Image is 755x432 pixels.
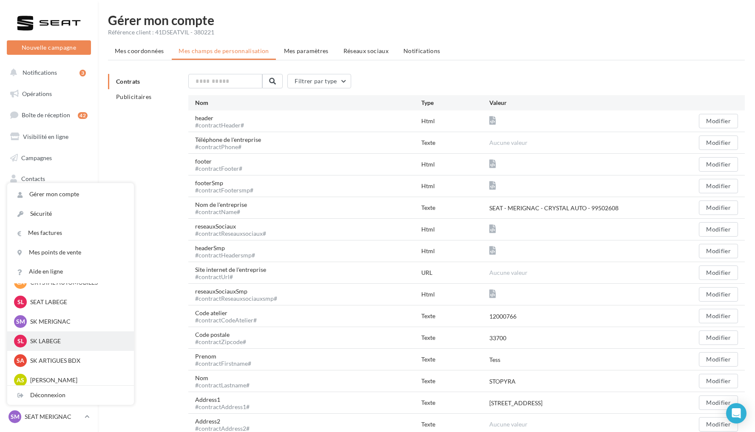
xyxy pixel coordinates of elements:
a: Boîte de réception42 [5,106,93,124]
div: #contractUrl# [195,274,266,280]
button: Modifier [699,244,738,258]
span: Aucune valeur [489,139,528,146]
a: Mes points de vente [7,243,134,262]
button: Modifier [699,287,738,302]
div: Prenom [195,352,258,367]
span: Aucune valeur [489,421,528,428]
a: Aide en ligne [7,262,134,281]
div: 33700 [489,334,506,342]
a: Médiathèque [5,191,93,209]
button: Modifier [699,157,738,172]
a: Mes factures [7,223,134,243]
div: [STREET_ADDRESS] [489,399,542,407]
div: header [195,114,251,128]
button: Modifier [699,395,738,410]
p: SEAT LABEGE [30,298,124,306]
span: Mes paramètres [284,47,329,54]
div: Nom [195,374,256,388]
div: Nom [195,99,421,107]
div: Code postale [195,330,253,345]
div: SEAT - MERIGNAC - CRYSTAL AUTO - 99502608 [489,204,619,212]
p: SK MERIGNAC [30,317,124,326]
div: #contractLastname# [195,382,250,388]
span: Notifications [23,69,57,76]
div: #contractPhone# [195,144,261,150]
div: Tess [489,356,500,364]
div: Texte [421,355,489,364]
div: Texte [421,333,489,342]
span: Mes coordonnées [115,47,164,54]
span: SM [11,412,20,421]
div: Texte [421,398,489,407]
div: 12000766 [489,312,517,321]
span: Réseaux sociaux [343,47,389,54]
div: Html [421,160,489,169]
div: Address1 [195,395,256,410]
div: Texte [421,203,489,212]
span: Publicitaires [116,93,152,100]
div: #contractFootersmp# [195,187,253,193]
span: As [17,376,24,384]
a: PLV et print personnalisable [5,233,93,258]
button: Notifications 3 [5,64,89,82]
button: Modifier [699,309,738,323]
div: 42 [78,112,88,119]
div: Texte [421,420,489,429]
a: Visibilité en ligne [5,128,93,146]
div: #contractFirstname# [195,361,251,367]
a: Calendrier [5,212,93,230]
span: SL [17,337,24,345]
button: Modifier [699,114,738,128]
p: [PERSON_NAME] [30,376,124,384]
p: SK LABEGE [30,337,124,345]
button: Modifier [699,374,738,388]
div: Texte [421,377,489,385]
div: Type [421,99,489,107]
div: footerSmp [195,179,260,193]
a: Gérer mon compte [7,185,134,204]
a: Opérations [5,85,93,103]
div: #contractHeader# [195,122,244,128]
a: Campagnes DataOnDemand [5,262,93,287]
span: Opérations [22,90,52,97]
span: Boîte de réception [22,111,70,119]
button: Filtrer par type [287,74,351,88]
div: Open Intercom Messenger [726,403,746,424]
button: Modifier [699,330,738,345]
button: Modifier [699,179,738,193]
h1: Gérer mon compte [108,14,745,26]
div: #contractAddress2# [195,426,250,432]
a: Sécurité [7,204,134,223]
div: Texte [421,138,489,147]
div: #contractFooter# [195,166,242,172]
button: Modifier [699,417,738,432]
div: Site internet de l'entreprise [195,265,273,280]
a: SM SEAT MERIGNAC [7,409,91,425]
div: Html [421,247,489,255]
p: SEAT MERIGNAC [25,412,81,421]
div: URL [421,268,489,277]
span: Campagnes [21,154,52,161]
div: headerSmp [195,244,262,258]
div: Téléphone de l'entreprise [195,136,268,150]
div: Valeur [489,99,670,107]
div: reseauxSociaux [195,222,273,237]
div: reseauxSociauxSmp [195,287,284,302]
span: SA [17,356,24,365]
span: SM [16,317,25,326]
div: footer [195,157,249,172]
span: Visibilité en ligne [23,133,68,140]
div: Html [421,182,489,190]
span: Notifications [403,47,440,54]
div: #contractCodeAtelier# [195,317,257,323]
div: Référence client : 41DSEATVIL - 380221 [108,28,745,37]
div: Texte [421,312,489,320]
span: Aucune valeur [489,269,528,276]
button: Modifier [699,265,738,280]
div: STOPYRA [489,377,516,386]
p: SK ARTIGUES BDX [30,356,124,365]
button: Modifier [699,352,738,367]
div: #contractReseauxsociauxsmp# [195,296,277,302]
div: #contractName# [195,209,247,215]
div: Html [421,290,489,299]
